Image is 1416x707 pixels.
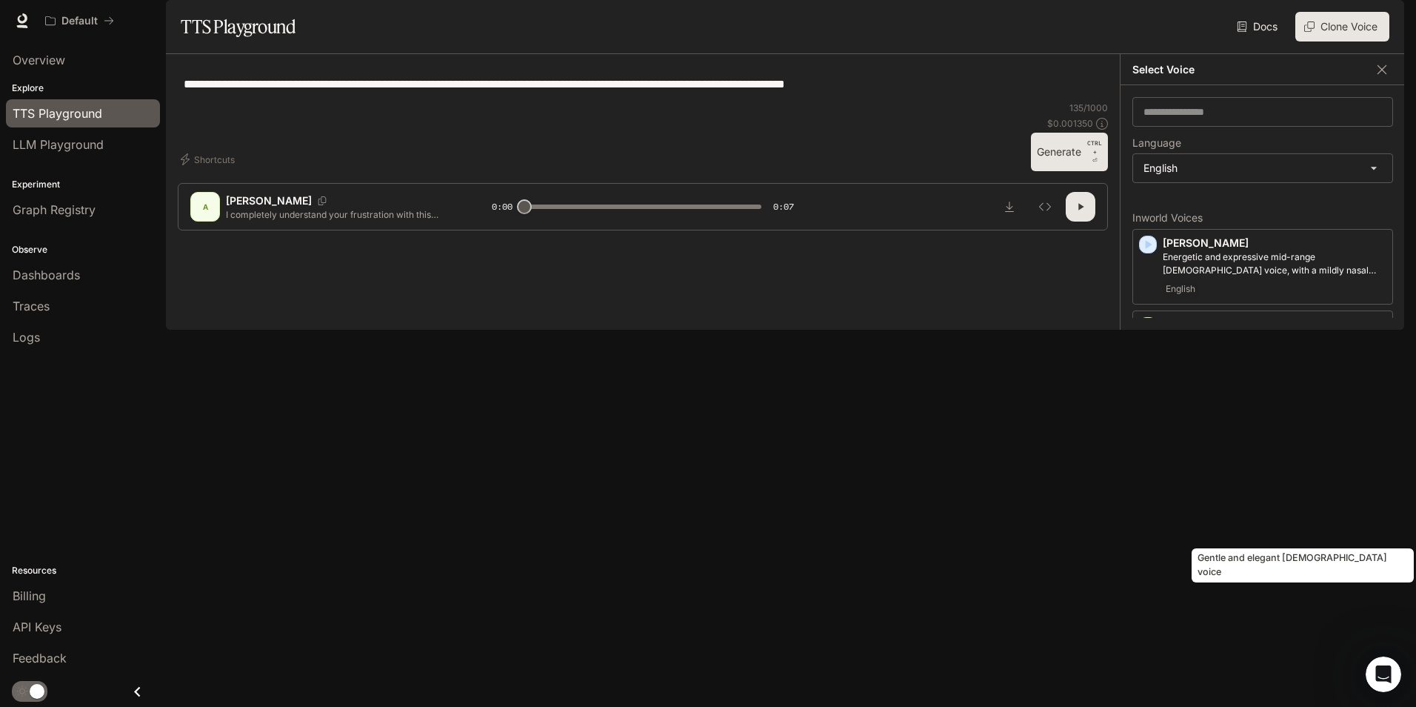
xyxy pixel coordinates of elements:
div: A [193,195,217,219]
a: Docs [1234,12,1283,42]
p: ⏎ [1087,139,1102,165]
p: Default [61,15,98,27]
p: [PERSON_NAME] [1163,317,1386,332]
div: English [1133,154,1392,182]
button: All workspaces [39,6,121,36]
span: 0:07 [773,199,794,214]
p: 135 / 1000 [1069,102,1108,114]
iframe: Intercom live chat [1366,657,1401,692]
p: $ 0.001350 [1047,117,1093,130]
button: Copy Voice ID [312,196,333,205]
p: Energetic and expressive mid-range male voice, with a mildly nasal quality [1163,250,1386,277]
button: Clone Voice [1295,12,1389,42]
h1: TTS Playground [181,12,295,42]
p: I completely understand your frustration with this situation. Let me look into your account detai... [226,208,456,221]
p: Inworld Voices [1132,213,1393,223]
span: 0:00 [492,199,512,214]
button: Shortcuts [178,147,241,171]
p: [PERSON_NAME] [1163,236,1386,250]
button: Inspect [1030,192,1060,222]
p: [PERSON_NAME] [226,193,312,208]
button: GenerateCTRL +⏎ [1031,133,1108,171]
div: Gentle and elegant [DEMOGRAPHIC_DATA] voice [1192,548,1414,582]
p: CTRL + [1087,139,1102,156]
p: Language [1132,138,1181,148]
button: Download audio [995,192,1024,222]
span: English [1163,280,1198,298]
